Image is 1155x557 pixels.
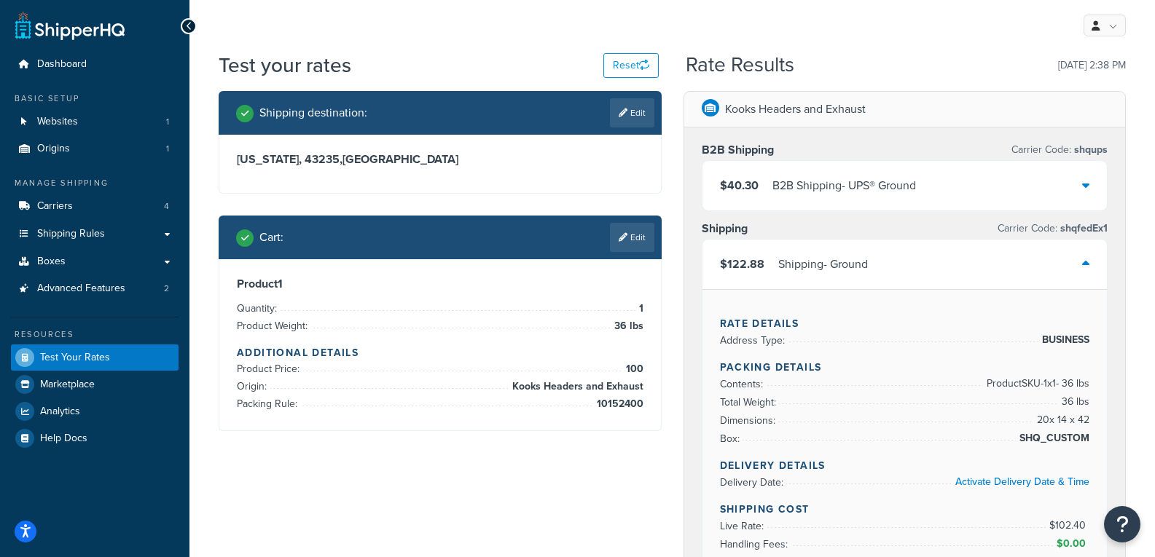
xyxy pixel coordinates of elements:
span: Carriers [37,200,73,213]
span: Delivery Date: [720,475,787,490]
h3: Shipping [702,221,748,236]
a: Advanced Features2 [11,275,179,302]
span: 1 [166,143,169,155]
button: Open Resource Center [1104,506,1140,542]
span: Marketplace [40,379,95,391]
span: 1 [166,116,169,128]
h4: Additional Details [237,345,643,360]
li: Carriers [11,193,179,220]
span: 100 [622,360,643,378]
span: Product Weight: [237,318,311,333]
div: Shipping - Ground [778,254,868,274]
span: 20 x 14 x 42 [1033,411,1089,429]
span: 4 [164,200,169,213]
span: Dashboard [37,58,87,71]
span: 36 lbs [1058,393,1089,411]
p: Carrier Code: [1011,140,1108,160]
h1: Test your rates [219,51,351,79]
span: Analytics [40,406,80,418]
span: 10152400 [593,395,643,413]
span: $102.40 [1049,518,1089,533]
div: B2B Shipping - UPS® Ground [772,175,916,196]
span: Product Price: [237,361,303,376]
a: Help Docs [11,425,179,451]
span: Contents: [720,376,767,392]
span: 36 lbs [611,317,643,335]
div: Resources [11,328,179,341]
a: Edit [610,98,654,127]
a: Test Your Rates [11,344,179,371]
a: Carriers4 [11,193,179,220]
span: Origins [37,143,70,155]
h4: Packing Details [720,360,1090,375]
span: 1 [635,300,643,317]
span: BUSINESS [1038,331,1089,349]
h2: Shipping destination : [259,106,367,119]
span: Shipping Rules [37,228,105,240]
span: Dimensions: [720,413,779,428]
a: Marketplace [11,371,179,398]
span: Websites [37,116,78,128]
a: Dashboard [11,51,179,78]
h2: Cart : [259,231,283,244]
span: Advanced Features [37,283,125,295]
span: Boxes [37,256,66,268]
li: Advanced Features [11,275,179,302]
span: Packing Rule: [237,396,301,411]
span: Handling Fees: [720,537,791,552]
h3: [US_STATE], 43235 , [GEOGRAPHIC_DATA] [237,152,643,167]
div: Basic Setup [11,92,179,105]
span: Kooks Headers and Exhaust [509,378,643,395]
span: Quantity: [237,301,281,316]
span: Total Weight: [720,395,780,410]
span: SHQ_CUSTOM [1016,430,1089,447]
p: [DATE] 2:38 PM [1058,55,1126,76]
a: Boxes [11,248,179,275]
span: $0.00 [1057,536,1089,551]
h4: Delivery Details [720,458,1090,473]
li: Origins [11,135,179,162]
h4: Shipping Cost [720,502,1090,517]
div: Manage Shipping [11,177,179,189]
h3: B2B Shipping [702,143,774,157]
h4: Rate Details [720,316,1090,331]
p: Kooks Headers and Exhaust [725,99,866,119]
span: Origin: [237,379,270,394]
a: Shipping Rules [11,221,179,248]
h3: Product 1 [237,277,643,291]
button: Reset [603,53,659,78]
span: $122.88 [720,256,764,272]
a: Websites1 [11,108,179,135]
span: shqups [1071,142,1108,157]
p: Carrier Code: [998,218,1108,239]
span: Box: [720,431,743,446]
li: Websites [11,108,179,135]
span: Test Your Rates [40,352,110,364]
span: Live Rate: [720,518,767,534]
a: Analytics [11,398,179,424]
h2: Rate Results [686,54,794,76]
a: Origins1 [11,135,179,162]
span: shqfedEx1 [1057,221,1108,236]
span: Help Docs [40,432,87,445]
span: Address Type: [720,333,788,348]
span: Product SKU-1 x 1 - 36 lbs [983,375,1089,392]
span: 2 [164,283,169,295]
a: Activate Delivery Date & Time [955,474,1089,489]
span: $40.30 [720,177,759,194]
a: Edit [610,223,654,252]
